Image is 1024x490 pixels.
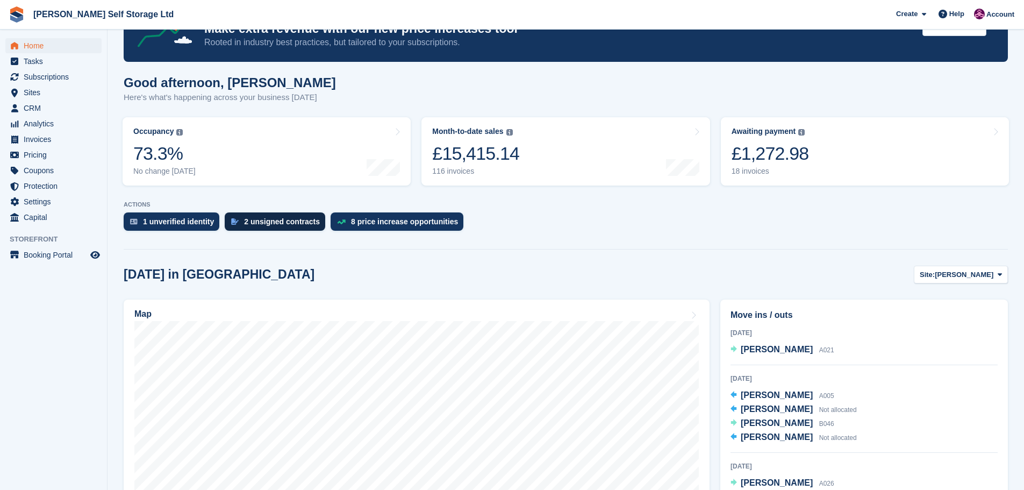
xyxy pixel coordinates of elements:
[24,147,88,162] span: Pricing
[24,85,88,100] span: Sites
[10,234,107,245] span: Storefront
[24,54,88,69] span: Tasks
[731,461,998,471] div: [DATE]
[432,127,503,136] div: Month-to-date sales
[819,434,857,442] span: Not allocated
[741,418,813,428] span: [PERSON_NAME]
[5,210,102,225] a: menu
[949,9,964,19] span: Help
[5,247,102,262] a: menu
[819,392,834,400] span: A005
[225,212,331,236] a: 2 unsigned contracts
[935,269,993,280] span: [PERSON_NAME]
[204,37,914,48] p: Rooted in industry best practices, but tailored to your subscriptions.
[741,390,813,400] span: [PERSON_NAME]
[731,328,998,338] div: [DATE]
[29,5,178,23] a: [PERSON_NAME] Self Storage Ltd
[732,143,809,165] div: £1,272.98
[124,75,336,90] h1: Good afternoon, [PERSON_NAME]
[5,101,102,116] a: menu
[896,9,918,19] span: Create
[5,194,102,209] a: menu
[732,127,796,136] div: Awaiting payment
[24,247,88,262] span: Booking Portal
[133,167,196,176] div: No change [DATE]
[731,374,998,384] div: [DATE]
[123,117,411,186] a: Occupancy 73.3% No change [DATE]
[819,480,834,487] span: A026
[819,406,857,414] span: Not allocated
[432,167,519,176] div: 116 invoices
[5,54,102,69] a: menu
[24,132,88,147] span: Invoices
[741,345,813,354] span: [PERSON_NAME]
[124,212,225,236] a: 1 unverified identity
[974,9,985,19] img: Lydia Wild
[331,212,469,236] a: 8 price increase opportunities
[721,117,1009,186] a: Awaiting payment £1,272.98 18 invoices
[5,179,102,194] a: menu
[5,85,102,100] a: menu
[731,309,998,322] h2: Move ins / outs
[143,217,214,226] div: 1 unverified identity
[5,163,102,178] a: menu
[24,210,88,225] span: Capital
[24,38,88,53] span: Home
[24,194,88,209] span: Settings
[124,91,336,104] p: Here's what's happening across your business [DATE]
[133,143,196,165] div: 73.3%
[89,248,102,261] a: Preview store
[124,267,314,282] h2: [DATE] in [GEOGRAPHIC_DATA]
[732,167,809,176] div: 18 invoices
[133,127,174,136] div: Occupancy
[741,404,813,414] span: [PERSON_NAME]
[421,117,710,186] a: Month-to-date sales £15,415.14 116 invoices
[124,201,1008,208] p: ACTIONS
[130,218,138,225] img: verify_identity-adf6edd0f0f0b5bbfe63781bf79b02c33cf7c696d77639b501bdc392416b5a36.svg
[741,432,813,442] span: [PERSON_NAME]
[24,101,88,116] span: CRM
[351,217,458,226] div: 8 price increase opportunities
[920,269,935,280] span: Site:
[5,132,102,147] a: menu
[731,417,834,431] a: [PERSON_NAME] B046
[231,218,239,225] img: contract_signature_icon-13c848040528278c33f63329250d36e43548de30e8caae1d1a13099fd9432cc5.svg
[914,266,1008,283] button: Site: [PERSON_NAME]
[5,69,102,84] a: menu
[24,116,88,131] span: Analytics
[506,129,513,136] img: icon-info-grey-7440780725fd019a000dd9b08b2336e03edf1995a4989e88bcd33f0948082b44.svg
[432,143,519,165] div: £15,415.14
[731,343,834,357] a: [PERSON_NAME] A021
[819,420,834,428] span: B046
[24,179,88,194] span: Protection
[741,478,813,487] span: [PERSON_NAME]
[731,431,857,445] a: [PERSON_NAME] Not allocated
[5,147,102,162] a: menu
[24,163,88,178] span: Coupons
[731,403,857,417] a: [PERSON_NAME] Not allocated
[731,389,834,403] a: [PERSON_NAME] A005
[986,9,1014,20] span: Account
[819,346,834,354] span: A021
[9,6,25,23] img: stora-icon-8386f47178a22dfd0bd8f6a31ec36ba5ce8667c1dd55bd0f319d3a0aa187defe.svg
[5,116,102,131] a: menu
[24,69,88,84] span: Subscriptions
[5,38,102,53] a: menu
[337,219,346,224] img: price_increase_opportunities-93ffe204e8149a01c8c9dc8f82e8f89637d9d84a8eef4429ea346261dce0b2c0.svg
[798,129,805,136] img: icon-info-grey-7440780725fd019a000dd9b08b2336e03edf1995a4989e88bcd33f0948082b44.svg
[244,217,320,226] div: 2 unsigned contracts
[134,309,152,319] h2: Map
[176,129,183,136] img: icon-info-grey-7440780725fd019a000dd9b08b2336e03edf1995a4989e88bcd33f0948082b44.svg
